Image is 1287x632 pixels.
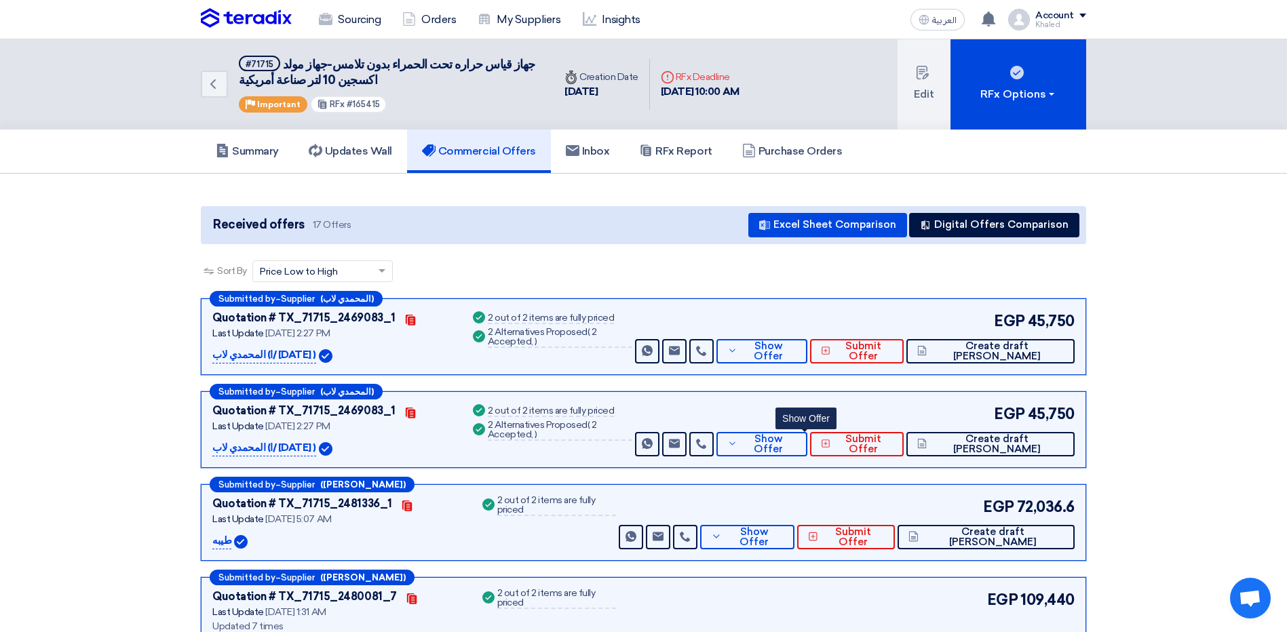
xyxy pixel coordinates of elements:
[994,310,1025,332] span: EGP
[1028,310,1075,332] span: 45,750
[217,264,247,278] span: Sort By
[488,328,632,348] div: 2 Alternatives Proposed
[210,477,415,492] div: –
[488,313,614,324] div: 2 out of 2 items are fully priced
[212,513,264,525] span: Last Update
[212,533,231,549] p: طيبه
[741,434,796,454] span: Show Offer
[639,144,712,158] h5: RFx Report
[308,5,391,35] a: Sourcing
[201,130,294,173] a: Summary
[407,130,551,173] a: Commercial Offers
[551,130,625,173] a: Inbox
[281,480,315,489] span: Supplier
[898,525,1075,549] button: Create draft [PERSON_NAME]
[488,419,597,440] span: 2 Accepted,
[212,347,316,363] p: المحمدي لاب (ا/ [DATE] )
[727,130,858,173] a: Purchase Orders
[909,213,1079,237] button: Digital Offers Comparison
[294,130,407,173] a: Updates Wall
[330,99,345,109] span: RFx
[742,144,843,158] h5: Purchase Orders
[216,144,279,158] h5: Summary
[922,527,1064,547] span: Create draft [PERSON_NAME]
[564,84,638,100] div: [DATE]
[775,408,837,429] div: Show Offer
[239,56,537,89] h5: جهاز قياس حراره تحت الحمراء بدون تلامس-جهاز مولد اكسجين 10 لتر صناعة أمريكية
[265,606,326,618] span: [DATE] 1:31 AM
[624,130,727,173] a: RFx Report
[564,70,638,84] div: Creation Date
[572,5,651,35] a: Insights
[218,294,275,303] span: Submitted by
[810,432,904,456] button: Submit Offer
[910,9,965,31] button: العربية
[497,589,616,609] div: 2 out of 2 items are fully priced
[320,573,406,582] b: ([PERSON_NAME])
[210,384,383,399] div: –
[1035,10,1074,22] div: Account
[320,480,406,489] b: ([PERSON_NAME])
[281,573,315,582] span: Supplier
[246,60,273,68] div: #71715
[218,387,275,396] span: Submitted by
[201,8,292,28] img: Teradix logo
[950,39,1086,130] button: RFx Options
[588,419,590,431] span: (
[488,420,632,441] div: 2 Alternatives Proposed
[212,328,264,339] span: Last Update
[588,326,590,338] span: (
[1028,403,1075,425] span: 45,750
[239,57,535,87] span: جهاز قياس حراره تحت الحمراء بدون تلامس-جهاز مولد اكسجين 10 لتر صناعة أمريكية
[281,294,315,303] span: Supplier
[320,387,374,396] b: (المحمدي لاب)
[822,527,884,547] span: Submit Offer
[1008,9,1030,31] img: profile_test.png
[313,218,351,231] span: 17 Offers
[983,496,1014,518] span: EGP
[1230,578,1271,618] div: Open chat
[566,144,610,158] h5: Inbox
[930,341,1064,361] span: Create draft [PERSON_NAME]
[265,420,330,432] span: [DATE] 2:27 PM
[212,440,316,456] p: المحمدي لاب (ا/ [DATE] )
[212,496,392,512] div: Quotation # TX_71715_2481336_1
[930,434,1064,454] span: Create draft [PERSON_NAME]
[218,480,275,489] span: Submitted by
[1017,496,1075,518] span: 72,036.6
[218,573,275,582] span: Submitted by
[535,336,537,347] span: )
[700,525,794,549] button: Show Offer
[1020,589,1075,611] span: 109,440
[535,429,537,440] span: )
[260,264,338,279] span: Price Low to High
[210,570,415,585] div: –
[234,535,248,549] img: Verified Account
[661,70,739,84] div: RFx Deadline
[906,339,1075,363] button: Create draft [PERSON_NAME]
[906,432,1075,456] button: Create draft [PERSON_NAME]
[834,434,893,454] span: Submit Offer
[661,84,739,100] div: [DATE] 10:00 AM
[497,496,616,516] div: 2 out of 2 items are fully priced
[980,86,1057,102] div: RFx Options
[741,341,796,361] span: Show Offer
[725,527,784,547] span: Show Offer
[265,328,330,339] span: [DATE] 2:27 PM
[797,525,895,549] button: Submit Offer
[213,216,305,234] span: Received offers
[347,99,380,109] span: #165415
[212,606,264,618] span: Last Update
[748,213,907,237] button: Excel Sheet Comparison
[257,100,301,109] span: Important
[1035,21,1086,28] div: Khaled
[319,442,332,456] img: Verified Account
[212,420,264,432] span: Last Update
[212,589,397,605] div: Quotation # TX_71715_2480081_7
[265,513,331,525] span: [DATE] 5:07 AM
[319,349,332,363] img: Verified Account
[391,5,467,35] a: Orders
[932,16,957,25] span: العربية
[281,387,315,396] span: Supplier
[716,432,807,456] button: Show Offer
